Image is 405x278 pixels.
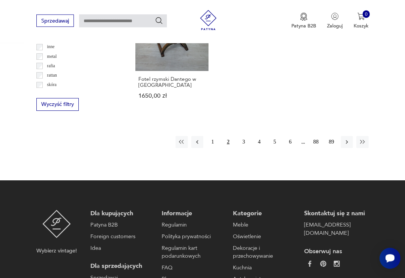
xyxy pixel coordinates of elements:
[304,221,365,237] a: [EMAIL_ADDRESS][DOMAIN_NAME]
[233,245,294,261] a: Dekoracje i przechowywanie
[357,13,365,20] img: Ikona koszyka
[327,13,343,29] button: Zaloguj
[162,221,223,230] a: Regulamin
[307,261,313,267] img: da9060093f698e4c3cedc1453eec5031.webp
[291,13,316,29] button: Patyna B2B
[291,23,316,29] p: Patyna B2B
[354,13,369,29] button: 0Koszyk
[47,91,60,98] p: tkanina
[253,136,265,148] button: 4
[47,63,55,70] p: rafia
[138,77,205,88] h3: Fotel rzymski Dantego w [GEOGRAPHIC_DATA]
[162,264,223,272] a: FAQ
[284,136,296,148] button: 6
[379,248,400,269] iframe: Smartsupp widget button
[90,233,151,241] a: Foreign customers
[90,210,151,218] p: Dla kupujących
[42,210,71,239] img: Patyna - sklep z meblami i dekoracjami vintage
[47,53,57,61] p: metal
[304,210,365,218] p: Skontaktuj się z nami
[233,210,294,218] p: Kategorie
[363,11,370,18] div: 0
[47,72,57,80] p: rattan
[222,136,234,148] button: 2
[233,264,294,272] a: Kuchnia
[354,23,369,29] p: Koszyk
[334,261,340,267] img: c2fd9cf7f39615d9d6839a72ae8e59e5.webp
[331,13,339,20] img: Ikonka użytkownika
[47,44,54,51] p: inne
[233,221,294,230] a: Meble
[300,13,307,21] img: Ikona medalu
[162,233,223,241] a: Polityka prywatności
[90,221,151,230] a: Patyna B2B
[90,245,151,253] a: Idea
[268,136,280,148] button: 5
[207,136,219,148] button: 1
[304,248,365,256] p: Obserwuj nas
[36,247,77,255] p: Wybierz vintage!
[310,136,322,148] button: 88
[162,245,223,261] a: Regulamin kart podarunkowych
[196,10,221,30] img: Patyna - sklep z meblami i dekoracjami vintage
[327,23,343,29] p: Zaloguj
[36,15,73,27] button: Sprzedawaj
[325,136,337,148] button: 89
[233,233,294,241] a: Oświetlenie
[320,261,326,267] img: 37d27d81a828e637adc9f9cb2e3d3a8a.webp
[291,13,316,29] a: Ikona medaluPatyna B2B
[36,19,73,24] a: Sprzedawaj
[90,263,151,271] p: Dla sprzedających
[36,98,78,111] button: Wyczyść filtry
[238,136,250,148] button: 3
[155,17,163,25] button: Szukaj
[162,210,223,218] p: Informacje
[138,94,205,99] p: 1650,00 zł
[47,82,56,89] p: skóra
